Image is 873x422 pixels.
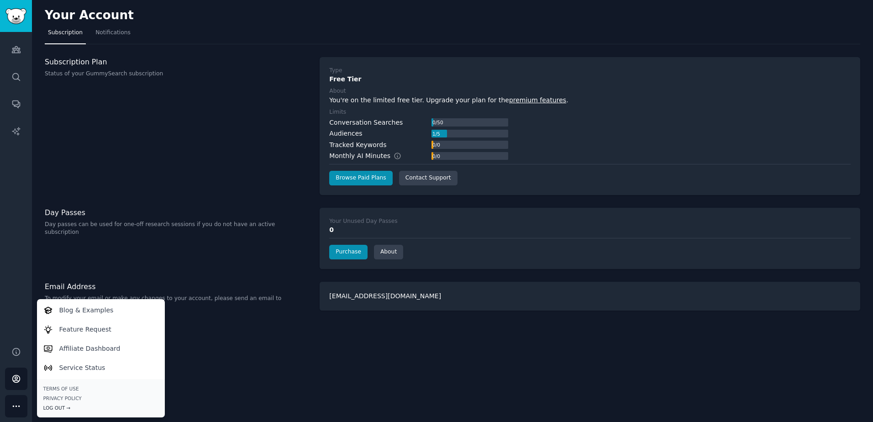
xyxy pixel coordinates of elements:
h3: Email Address [45,282,310,291]
a: Contact Support [399,171,458,185]
span: Subscription [48,29,83,37]
a: Blog & Examples [38,301,163,320]
a: Feature Request [38,320,163,339]
div: Your Unused Day Passes [329,217,397,226]
p: Affiliate Dashboard [59,344,121,353]
p: To modify your email or make any changes to your account, please send an email to [EMAIL_ADDRESS]... [45,295,310,311]
a: Service Status [38,358,163,377]
a: Subscription [45,26,86,44]
div: [EMAIL_ADDRESS][DOMAIN_NAME] [320,282,860,311]
div: About [329,87,346,95]
div: Conversation Searches [329,118,403,127]
a: premium features [509,96,566,104]
div: You're on the limited free tier. Upgrade your plan for the . [329,95,851,105]
div: Audiences [329,129,362,138]
p: Service Status [59,363,105,373]
a: Purchase [329,245,368,259]
div: Type [329,67,342,75]
div: 0 / 0 [431,141,441,149]
div: Free Tier [329,74,851,84]
div: 1 / 5 [431,130,441,138]
h3: Day Passes [45,208,310,217]
a: Affiliate Dashboard [38,339,163,358]
a: Browse Paid Plans [329,171,392,185]
div: 0 [329,225,851,235]
h3: Subscription Plan [45,57,310,67]
span: Notifications [95,29,131,37]
a: About [374,245,403,259]
p: Feature Request [59,325,111,334]
div: Log Out → [43,405,158,411]
p: Blog & Examples [59,306,114,315]
div: Monthly AI Minutes [329,151,411,161]
a: Privacy Policy [43,395,158,401]
div: Tracked Keywords [329,140,386,150]
p: Status of your GummySearch subscription [45,70,310,78]
h2: Your Account [45,8,134,23]
a: Terms of Use [43,385,158,392]
div: Limits [329,108,346,116]
a: Notifications [92,26,134,44]
p: Day passes can be used for one-off research sessions if you do not have an active subscription [45,221,310,237]
img: GummySearch logo [5,8,26,24]
div: 0 / 0 [431,152,441,160]
div: 0 / 50 [431,118,444,127]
